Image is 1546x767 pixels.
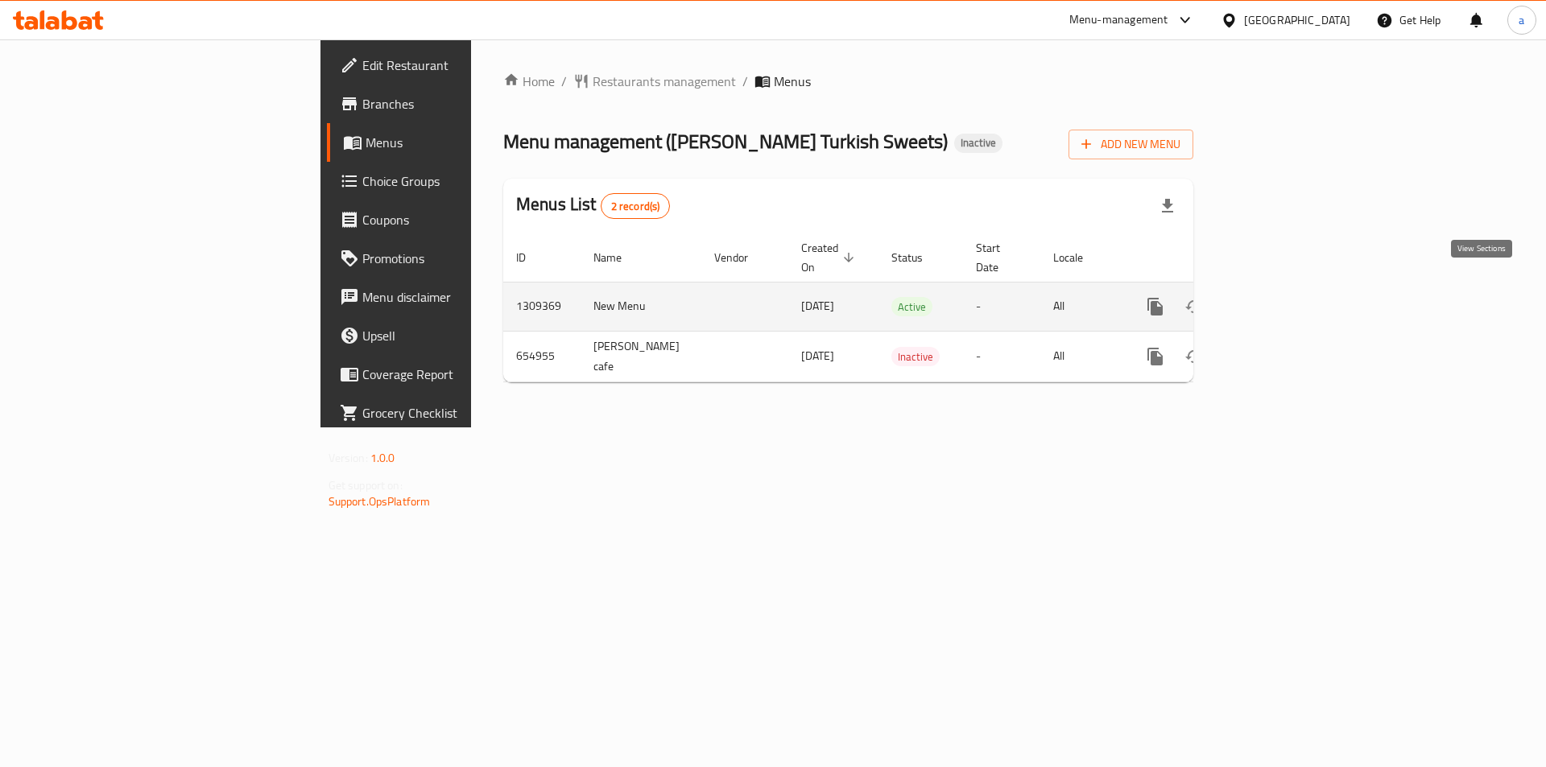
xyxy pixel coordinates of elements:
[1148,187,1187,225] div: Export file
[742,72,748,91] li: /
[801,238,859,277] span: Created On
[503,72,1193,91] nav: breadcrumb
[573,72,736,91] a: Restaurants management
[1123,233,1304,282] th: Actions
[362,403,566,423] span: Grocery Checklist
[1519,11,1524,29] span: a
[327,316,579,355] a: Upsell
[327,278,579,316] a: Menu disclaimer
[366,133,566,152] span: Menus
[963,282,1040,331] td: -
[327,162,579,200] a: Choice Groups
[327,394,579,432] a: Grocery Checklist
[1136,337,1175,376] button: more
[1069,130,1193,159] button: Add New Menu
[1040,331,1123,381] td: All
[891,248,944,267] span: Status
[329,447,368,468] span: Version:
[1175,337,1213,376] button: Change Status
[362,365,566,384] span: Coverage Report
[581,331,701,381] td: [PERSON_NAME] cafe
[516,192,670,219] h2: Menus List
[327,239,579,278] a: Promotions
[891,348,940,366] span: Inactive
[503,123,948,159] span: Menu management ( [PERSON_NAME] Turkish Sweets )
[329,491,431,512] a: Support.OpsPlatform
[1081,134,1180,155] span: Add New Menu
[774,72,811,91] span: Menus
[362,94,566,113] span: Branches
[1040,282,1123,331] td: All
[362,56,566,75] span: Edit Restaurant
[503,233,1304,382] table: enhanced table
[362,287,566,307] span: Menu disclaimer
[976,238,1021,277] span: Start Date
[891,347,940,366] div: Inactive
[963,331,1040,381] td: -
[327,123,579,162] a: Menus
[891,298,932,316] span: Active
[601,199,670,214] span: 2 record(s)
[593,248,643,267] span: Name
[954,134,1002,153] div: Inactive
[1136,287,1175,326] button: more
[362,171,566,191] span: Choice Groups
[954,136,1002,150] span: Inactive
[1244,11,1350,29] div: [GEOGRAPHIC_DATA]
[593,72,736,91] span: Restaurants management
[327,355,579,394] a: Coverage Report
[362,249,566,268] span: Promotions
[327,200,579,239] a: Coupons
[516,248,547,267] span: ID
[714,248,769,267] span: Vendor
[801,295,834,316] span: [DATE]
[370,447,395,468] span: 1.0.0
[362,326,566,345] span: Upsell
[801,345,834,366] span: [DATE]
[327,46,579,85] a: Edit Restaurant
[362,210,566,229] span: Coupons
[329,475,403,496] span: Get support on:
[1053,248,1104,267] span: Locale
[581,282,701,331] td: New Menu
[601,193,671,219] div: Total records count
[1069,10,1168,30] div: Menu-management
[327,85,579,123] a: Branches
